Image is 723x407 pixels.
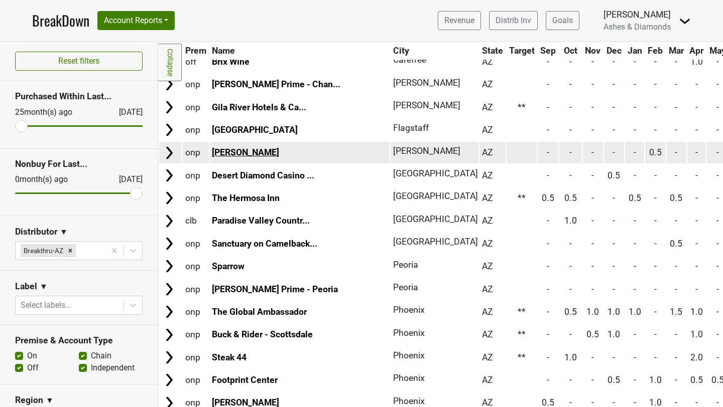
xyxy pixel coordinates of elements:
[158,44,182,81] a: Collapse
[716,216,719,226] span: -
[162,259,177,274] img: Arrow right
[634,147,636,157] span: -
[675,329,677,339] span: -
[547,329,549,339] span: -
[591,57,594,67] span: -
[654,239,657,249] span: -
[654,284,657,294] span: -
[716,284,719,294] span: -
[675,57,677,67] span: -
[564,352,577,362] span: 1.0
[162,304,177,319] img: Arrow right
[569,57,572,67] span: -
[569,147,572,157] span: -
[212,261,245,271] a: Sparrow
[212,57,250,67] a: Brix Wine
[482,329,493,339] span: AZ
[482,375,493,385] span: AZ
[15,52,143,71] button: Reset filters
[391,42,473,60] th: City: activate to sort column descending
[645,42,665,60] th: Feb: activate to sort column ascending
[183,96,209,118] td: onp
[654,329,657,339] span: -
[716,329,719,339] span: -
[625,42,645,60] th: Jan: activate to sort column ascending
[162,282,177,297] img: Arrow right
[613,125,615,135] span: -
[212,375,278,385] a: Footprint Center
[569,239,572,249] span: -
[634,102,636,112] span: -
[212,170,314,180] a: Desert Diamond Casino ...
[212,352,247,362] a: Steak 44
[183,164,209,186] td: onp
[212,147,279,157] a: [PERSON_NAME]
[604,42,624,60] th: Dec: activate to sort column ascending
[438,11,481,30] a: Revenue
[547,79,549,89] span: -
[183,233,209,254] td: onp
[183,142,209,163] td: onp
[583,42,604,60] th: Nov: activate to sort column ascending
[716,57,719,67] span: -
[393,350,425,360] span: Phoenix
[613,352,615,362] span: -
[482,261,493,271] span: AZ
[675,125,677,135] span: -
[393,214,478,224] span: [GEOGRAPHIC_DATA]
[479,42,506,60] th: State: activate to sort column ascending
[679,15,691,27] img: Dropdown Menu
[482,125,493,135] span: AZ
[46,394,54,406] span: ▼
[675,352,677,362] span: -
[604,8,671,21] div: [PERSON_NAME]
[212,102,306,112] a: Gila River Hotels & Ca...
[654,193,657,203] span: -
[212,216,310,226] a: Paradise Valley Countr...
[634,125,636,135] span: -
[482,193,493,203] span: AZ
[569,329,572,339] span: -
[716,352,719,362] span: -
[569,284,572,294] span: -
[695,239,698,249] span: -
[393,328,425,338] span: Phoenix
[649,375,662,385] span: 1.0
[613,102,615,112] span: -
[183,301,209,322] td: onp
[559,42,582,60] th: Oct: activate to sort column ascending
[183,119,209,140] td: onp
[393,191,478,201] span: [GEOGRAPHIC_DATA]
[613,193,615,203] span: -
[547,284,549,294] span: -
[569,102,572,112] span: -
[393,373,425,383] span: Phoenix
[634,239,636,249] span: -
[608,170,620,180] span: 0.5
[393,123,429,133] span: Flagstaff
[675,261,677,271] span: -
[690,307,703,317] span: 1.0
[687,42,706,60] th: Apr: activate to sort column ascending
[670,239,682,249] span: 0.5
[716,125,719,135] span: -
[507,42,537,60] th: Target: activate to sort column ascending
[185,46,206,56] span: Prem
[162,372,177,387] img: Arrow right
[393,100,460,110] span: [PERSON_NAME]
[670,193,682,203] span: 0.5
[634,170,636,180] span: -
[675,216,677,226] span: -
[547,57,549,67] span: -
[15,173,95,185] div: 0 month(s) ago
[538,42,558,60] th: Sep: activate to sort column ascending
[183,74,209,95] td: onp
[564,193,577,203] span: 0.5
[212,193,280,203] a: The Hermosa Inn
[183,42,209,60] th: Prem: activate to sort column ascending
[162,190,177,206] img: Arrow right
[547,352,549,362] span: -
[15,227,57,237] h3: Distributor
[183,346,209,368] td: onp
[654,125,657,135] span: -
